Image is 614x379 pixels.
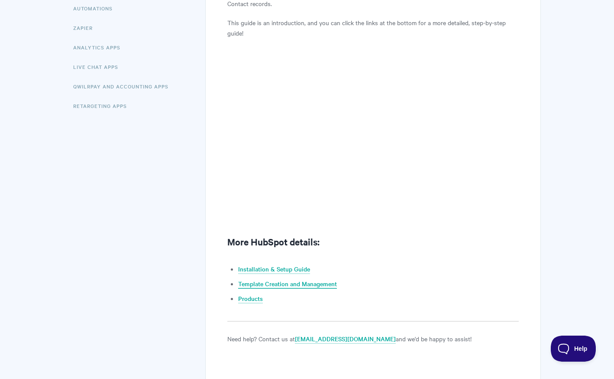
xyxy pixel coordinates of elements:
a: Zapier [73,19,99,36]
a: [EMAIL_ADDRESS][DOMAIN_NAME] [295,334,396,344]
a: Live Chat Apps [73,58,125,75]
p: This guide is an introduction, and you can click the links at the bottom for a more detailed, ste... [227,17,519,38]
iframe: Toggle Customer Support [551,336,597,362]
a: Installation & Setup Guide [238,265,310,274]
p: Need help? Contact us at and we'd be happy to assist! [227,333,519,344]
iframe: Vimeo video player [227,49,519,213]
a: Template Creation and Management [238,279,337,289]
a: Retargeting Apps [73,97,133,114]
a: Products [238,294,263,304]
a: Analytics Apps [73,39,127,56]
h2: More HubSpot details: [227,235,519,248]
a: QwilrPay and Accounting Apps [73,78,175,95]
